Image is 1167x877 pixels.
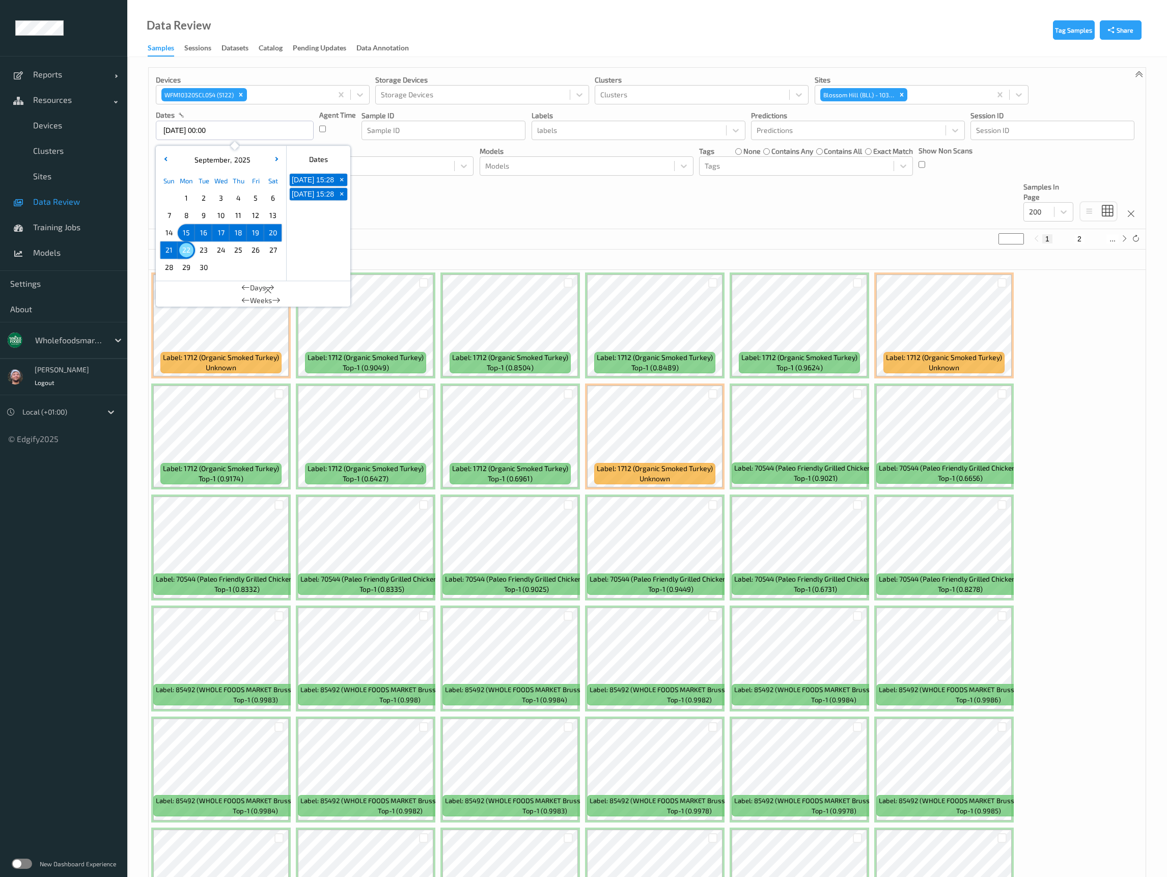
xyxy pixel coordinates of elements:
span: 19 [248,226,263,240]
p: labels [532,111,745,121]
span: top-1 (0.9984) [522,695,567,705]
p: dates [156,110,175,120]
span: Label: 70544 (Paleo Friendly Grilled Chicken Breast) [734,463,897,473]
div: Thu [230,172,247,189]
a: Samples [148,41,184,57]
div: Choose Tuesday September 23 of 2025 [195,241,212,259]
span: 3 [214,191,228,205]
div: Choose Friday October 03 of 2025 [247,259,264,276]
span: Label: 70544 (Paleo Friendly Grilled Chicken Breast) [734,574,897,584]
label: exact match [873,146,913,156]
button: Tag Samples [1053,20,1095,40]
div: Choose Monday September 15 of 2025 [178,224,195,241]
span: Days [250,283,266,293]
div: Choose Monday September 29 of 2025 [178,259,195,276]
label: none [743,146,761,156]
span: 14 [162,226,176,240]
a: Data Annotation [356,41,419,56]
span: Label: 1712 (Organic Smoked Turkey) [886,352,1002,363]
div: Choose Wednesday September 24 of 2025 [212,241,230,259]
span: Label: 85492 (WHOLE FOODS MARKET Brussels &amp; Kale Slaw) [300,684,500,695]
button: Share [1100,20,1142,40]
span: top-1 (0.9984) [233,806,278,816]
p: Models [480,146,693,156]
a: Catalog [259,41,293,56]
span: 30 [197,260,211,275]
span: unknown [206,363,236,373]
span: Label: 1712 (Organic Smoked Turkey) [452,463,568,474]
div: Choose Tuesday September 16 of 2025 [195,224,212,241]
span: top-1 (0.9983) [233,695,278,705]
p: Devices [156,75,370,85]
span: 26 [248,243,263,257]
div: Choose Friday September 12 of 2025 [247,207,264,224]
span: 17 [214,226,228,240]
div: Choose Tuesday September 02 of 2025 [195,189,212,207]
a: Sessions [184,41,221,56]
div: Choose Thursday September 11 of 2025 [230,207,247,224]
p: Sites [815,75,1029,85]
div: , [192,155,251,165]
span: top-1 (0.9624) [776,363,823,373]
span: Label: 70544 (Paleo Friendly Grilled Chicken Breast) [879,574,1041,584]
div: Pending Updates [293,43,346,56]
p: Sample ID [362,111,525,121]
button: [DATE] 15:28 [290,174,336,186]
p: Storage Devices [375,75,589,85]
span: top-1 (0.9986) [956,695,1001,705]
div: Choose Wednesday September 03 of 2025 [212,189,230,207]
div: Choose Friday September 05 of 2025 [247,189,264,207]
span: top-1 (0.9978) [667,806,712,816]
span: Label: 85492 (WHOLE FOODS MARKET Brussels &amp; Kale Slaw) [445,684,645,695]
span: top-1 (0.9025) [504,584,549,594]
span: 21 [162,243,176,257]
span: top-1 (0.9049) [343,363,389,373]
span: Weeks [250,295,272,306]
span: Label: 1712 (Organic Smoked Turkey) [741,352,857,363]
div: Blossom Hill (BLL) - 10320 [820,88,897,101]
div: Dates [287,150,350,169]
div: Choose Wednesday September 17 of 2025 [212,224,230,241]
div: Sun [160,172,178,189]
a: Pending Updates [293,41,356,56]
p: Tags [699,146,714,156]
span: 24 [214,243,228,257]
div: Choose Saturday September 20 of 2025 [264,224,282,241]
span: Label: 85492 (WHOLE FOODS MARKET Brussels &amp; Kale Slaw) [734,796,934,806]
span: top-1 (0.8278) [938,584,983,594]
span: Label: 70544 (Paleo Friendly Grilled Chicken Breast) [445,574,607,584]
p: Show Non Scans [919,146,972,156]
span: top-1 (0.9449) [648,584,693,594]
span: Label: 1712 (Organic Smoked Turkey) [163,463,279,474]
div: Choose Friday September 19 of 2025 [247,224,264,241]
span: Label: 70544 (Paleo Friendly Grilled Chicken Breast) [156,574,318,584]
span: 8 [179,208,193,223]
button: ... [1106,234,1119,243]
button: 1 [1042,234,1052,243]
span: 16 [197,226,211,240]
span: 11 [231,208,245,223]
span: 22 [179,243,193,257]
p: Predictions [751,111,965,121]
span: Label: 70544 (Paleo Friendly Grilled Chicken Breast) [590,574,752,584]
span: 23 [197,243,211,257]
div: Choose Thursday October 02 of 2025 [230,259,247,276]
span: 5 [248,191,263,205]
span: Label: 85492 (WHOLE FOODS MARKET Brussels &amp; Kale Slaw) [590,796,789,806]
span: Label: 1712 (Organic Smoked Turkey) [308,463,424,474]
span: Label: 1712 (Organic Smoked Turkey) [597,463,713,474]
button: + [336,188,347,200]
span: Label: 85492 (WHOLE FOODS MARKET Brussels &amp; Kale Slaw) [734,684,934,695]
div: Choose Saturday September 06 of 2025 [264,189,282,207]
span: top-1 (0.8489) [631,363,679,373]
span: + [337,175,347,185]
span: top-1 (0.6731) [794,584,837,594]
span: 28 [162,260,176,275]
div: Choose Sunday September 07 of 2025 [160,207,178,224]
div: Choose Thursday September 18 of 2025 [230,224,247,241]
div: Choose Sunday September 28 of 2025 [160,259,178,276]
div: Choose Wednesday October 01 of 2025 [212,259,230,276]
div: Datasets [221,43,248,56]
span: top-1 (0.8332) [214,584,260,594]
span: top-1 (0.9021) [794,473,838,483]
